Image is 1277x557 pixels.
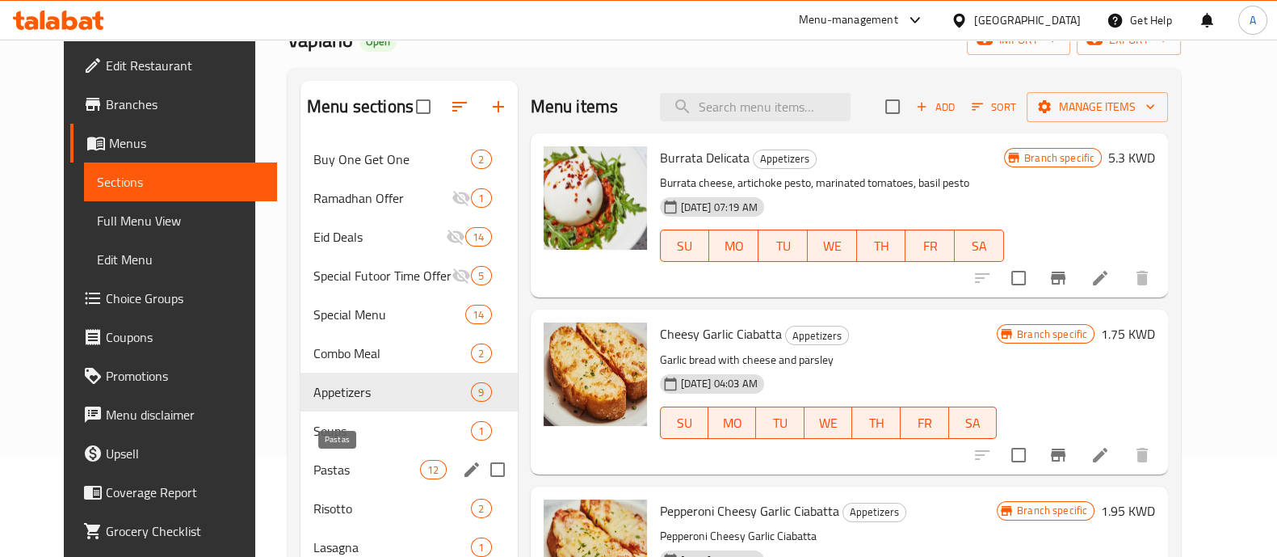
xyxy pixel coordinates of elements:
span: Full Menu View [97,211,264,230]
span: TH [863,234,900,258]
span: SU [667,411,702,435]
span: Lasagna [313,538,471,557]
p: Pepperoni Cheesy Garlic Ciabatta [660,526,997,546]
span: FR [912,234,948,258]
div: Open [359,32,397,52]
div: Appetizers [842,503,906,522]
span: WE [811,411,846,435]
span: 12 [421,462,445,478]
span: Select to update [1002,438,1035,472]
span: Coverage Report [106,483,264,502]
span: Buy One Get One [313,150,471,169]
button: MO [709,230,758,262]
button: TU [756,407,804,439]
span: Appetizers [843,503,905,521]
a: Edit menu item [1090,445,1110,465]
span: Ramadhan Offer [313,188,452,208]
span: Branch specific [1010,503,1094,518]
button: FR [905,230,955,262]
span: import [980,30,1057,50]
span: [DATE] 04:03 AM [674,376,764,391]
img: Burrata Delicata [544,146,647,250]
span: Coupons [106,327,264,347]
button: Manage items [1027,92,1168,122]
span: SA [956,411,991,435]
div: Pastas12edit [300,450,518,489]
span: Menus [109,133,264,153]
span: 14 [466,307,490,323]
span: 9 [472,385,490,400]
span: WE [814,234,851,258]
svg: Inactive section [452,188,471,208]
span: Grocery Checklist [106,521,264,541]
a: Coverage Report [70,473,277,512]
span: Special Futoor Time Offers [313,266,452,285]
span: Special Menu [313,305,465,324]
button: delete [1123,259,1161,297]
button: Sort [968,95,1020,120]
h6: 5.3 KWD [1108,146,1155,169]
span: Risotto [313,499,471,518]
span: Pastas [313,460,420,479]
button: FR [901,407,949,439]
span: Sort items [961,95,1027,120]
button: WE [808,230,857,262]
span: Manage items [1040,97,1155,117]
a: Menu disclaimer [70,395,277,434]
span: Sort sections [440,87,479,126]
div: items [420,460,446,479]
a: Choice Groups [70,279,277,318]
button: TU [758,230,808,262]
button: WE [804,407,853,439]
span: Select section [876,90,909,124]
span: Edit Restaurant [106,56,264,75]
span: MO [716,234,752,258]
div: Special Futoor Time Offers5 [300,256,518,295]
span: Branches [106,95,264,114]
a: Edit Restaurant [70,46,277,85]
input: search [660,93,851,121]
div: Appetizers9 [300,373,518,411]
img: Cheesy Garlic Ciabatta [544,323,647,426]
h2: Menu items [531,95,619,119]
button: Branch-specific-item [1039,259,1077,297]
button: SU [660,407,708,439]
span: Appetizers [313,382,471,402]
div: [GEOGRAPHIC_DATA] [974,11,1081,29]
button: edit [460,458,484,482]
a: Sections [84,162,277,201]
span: Upsell [106,444,264,463]
span: FR [907,411,943,435]
a: Coupons [70,318,277,357]
svg: Inactive section [446,227,465,247]
svg: Inactive section [452,266,471,285]
span: 1 [472,191,490,206]
div: Menu-management [799,11,898,30]
span: Menu disclaimer [106,405,264,424]
span: Branch specific [1018,150,1101,166]
span: Burrata Delicata [660,146,750,170]
a: Grocery Checklist [70,512,277,551]
a: Edit Menu [84,240,277,279]
span: SA [961,234,998,258]
button: Branch-specific-item [1039,436,1077,475]
span: Combo Meal [313,344,471,363]
span: TH [859,411,894,435]
div: items [471,421,491,441]
div: Eid Deals14 [300,217,518,256]
a: Promotions [70,357,277,395]
span: Promotions [106,366,264,386]
button: SU [660,230,710,262]
button: SA [949,407,998,439]
p: Garlic bread with cheese and parsley [660,350,997,370]
span: Edit Menu [97,250,264,269]
h6: 1.75 KWD [1101,323,1155,345]
button: SA [955,230,1004,262]
span: Select all sections [406,90,440,124]
span: TU [765,234,801,258]
div: items [471,150,491,169]
button: delete [1123,436,1161,475]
